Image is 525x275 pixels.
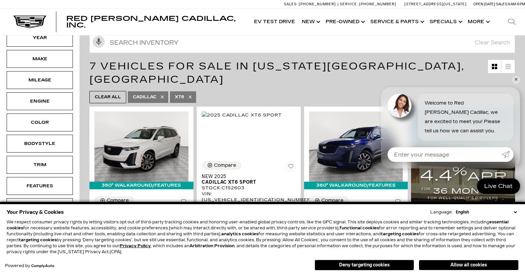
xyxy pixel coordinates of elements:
[7,156,73,174] div: TrimTrim
[7,92,73,110] div: EngineEngine
[298,9,322,35] a: New
[179,196,188,209] button: Save Vehicle
[89,60,465,85] span: 7 Vehicles for Sale in [US_STATE][GEOGRAPHIC_DATA], [GEOGRAPHIC_DATA]
[13,16,46,28] img: Cadillac Dark Logo with Cadillac White Text
[309,112,403,182] img: 2024 Cadillac XT6 Sport
[202,174,291,179] span: New 2025
[133,93,156,101] span: Cadillac
[367,9,426,35] a: Service & Parts
[7,135,73,153] div: BodystyleBodystyle
[473,2,495,6] span: Open [DATE]
[454,209,518,215] select: Language Select
[251,9,298,35] a: EV Test Drive
[284,2,298,6] span: Sales:
[309,196,349,205] button: Compare Vehicle
[23,182,56,190] div: Features
[315,260,414,270] button: Deny targeting cookies
[419,260,518,270] button: Allow all cookies
[477,178,520,194] a: Live Chat
[94,196,134,205] button: Compare Vehicle
[359,2,396,6] span: [PHONE_NUMBER]
[214,162,236,168] div: Compare
[23,119,56,126] div: Color
[202,174,296,185] a: New 2025Cadillac XT6 Sport
[23,161,56,168] div: Trim
[299,2,336,6] span: [PHONE_NUMBER]
[7,198,73,216] div: FueltypeFueltype
[7,71,73,89] div: MileageMileage
[23,76,56,84] div: Mileage
[338,2,398,6] a: Service: [PHONE_NUMBER]
[388,147,501,162] input: Enter your message
[464,9,492,35] button: More
[321,198,343,204] div: Compare
[202,179,291,185] span: Cadillac XT6 Sport
[418,94,513,141] div: Welcome to Red [PERSON_NAME] Cadillac, we are excited to meet you! Please tell us how we can assi...
[89,32,515,53] input: Search Inventory
[202,185,296,191] div: Stock : C152603
[66,15,244,28] a: Red [PERSON_NAME] Cadillac, Inc.
[23,98,56,105] div: Engine
[66,15,236,29] span: Red [PERSON_NAME] Cadillac, Inc.
[7,207,64,217] span: Your Privacy & Cookies
[189,244,235,248] strong: Arbitration Provision
[284,2,338,6] a: Sales: [PHONE_NUMBER]
[7,219,518,255] p: We respect consumer privacy rights by letting visitors opt out of third-party tracking cookies an...
[120,244,151,248] a: Privacy Policy
[496,2,508,6] span: Sales:
[7,114,73,131] div: ColorColor
[286,161,296,174] button: Save Vehicle
[202,112,282,119] img: 2025 Cadillac XT6 Sport
[89,182,193,189] div: 360° WalkAround/Features
[94,112,188,182] img: 2025 Cadillac XT6 Sport
[304,182,408,189] div: 360° WalkAround/Features
[7,177,73,195] div: FeaturesFeatures
[430,210,453,214] div: Language:
[95,93,121,101] span: Clear All
[501,147,513,162] a: Submit
[508,2,525,6] span: 9 AM-6 PM
[7,29,73,47] div: YearYear
[381,232,419,236] strong: targeting cookies
[5,264,54,268] div: Powered by
[488,60,501,73] a: Grid View
[93,36,105,48] svg: Click to toggle on voice search
[23,140,56,147] div: Bodystyle
[31,264,54,268] a: ComplyAuto
[202,161,241,170] button: Compare Vehicle
[221,232,258,236] strong: analytics cookies
[404,2,467,6] a: [STREET_ADDRESS][US_STATE]
[175,93,184,101] span: XT6
[393,196,403,209] button: Save Vehicle
[340,2,358,6] span: Service:
[426,9,464,35] a: Specials
[7,50,73,68] div: MakeMake
[23,55,56,63] div: Make
[23,34,56,41] div: Year
[19,238,57,242] strong: targeting cookies
[340,226,379,230] strong: functional cookies
[202,191,296,203] div: VIN: [US_VEHICLE_IDENTIFICATION_NUMBER]
[107,198,129,204] div: Compare
[322,9,367,35] a: Pre-Owned
[388,94,411,117] img: Agent profile photo
[481,182,516,190] span: Live Chat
